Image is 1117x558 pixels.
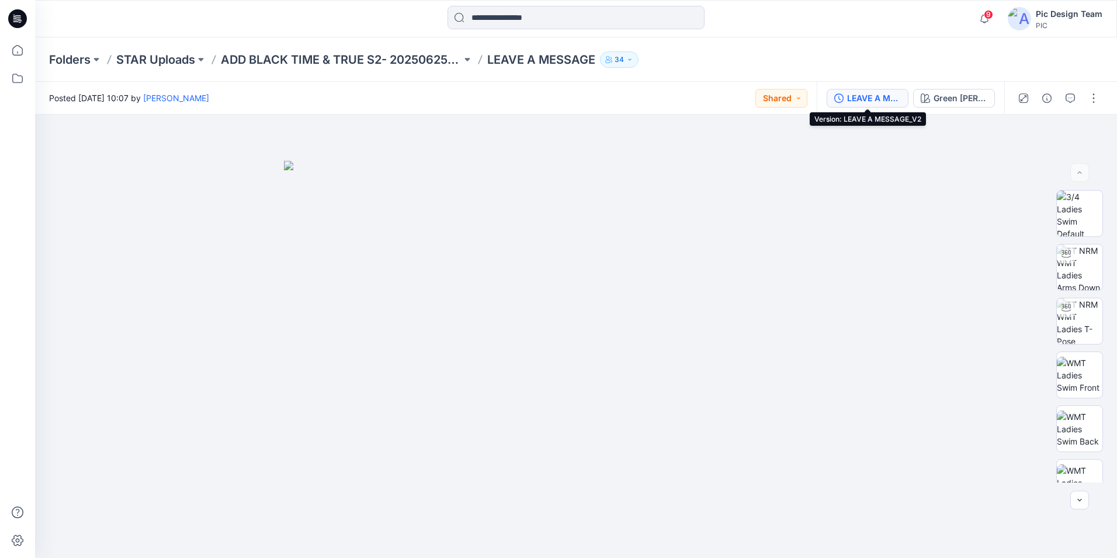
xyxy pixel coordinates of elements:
div: PIC [1036,21,1102,30]
button: Details [1038,89,1056,108]
div: LEAVE A MESSAGE_V2 [847,92,901,105]
img: WMT Ladies Swim Front [1057,357,1102,394]
img: 3/4 Ladies Swim Default [1057,191,1102,236]
img: TT NRM WMT Ladies Arms Down [1057,244,1102,290]
p: LEAVE A MESSAGE [487,51,595,68]
img: TT NRM WMT Ladies T-Pose [1057,298,1102,344]
span: Posted [DATE] 10:07 by [49,92,209,104]
a: ADD BLACK TIME & TRUE S2- 20250625_118_GC [221,51,462,68]
span: 9 [984,10,993,19]
img: WMT Ladies Swim Left [1057,464,1102,501]
button: Green [PERSON_NAME] (Shiny Linear Crinkle) [913,89,995,108]
img: WMT Ladies Swim Back [1057,411,1102,447]
button: 34 [600,51,639,68]
img: avatar [1008,7,1031,30]
div: Pic Design Team [1036,7,1102,21]
button: LEAVE A MESSAGE_V2 [827,89,908,108]
a: Folders [49,51,91,68]
a: STAR Uploads [116,51,195,68]
img: eyJhbGciOiJIUzI1NiIsImtpZCI6IjAiLCJzbHQiOiJzZXMiLCJ0eXAiOiJKV1QifQ.eyJkYXRhIjp7InR5cGUiOiJzdG9yYW... [284,161,868,558]
div: Green Curry (Shiny Linear Crinkle) [934,92,987,105]
p: 34 [615,53,624,66]
a: [PERSON_NAME] [143,93,209,103]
